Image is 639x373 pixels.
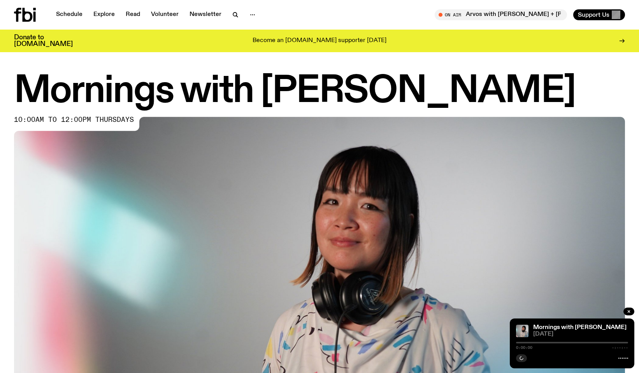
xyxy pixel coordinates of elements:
[533,331,628,337] span: [DATE]
[516,346,532,350] span: 0:00:00
[51,9,87,20] a: Schedule
[435,9,567,20] button: On AirArvos with [PERSON_NAME] + [PERSON_NAME]
[612,346,628,350] span: -:--:--
[516,325,528,337] img: Kana Frazer is smiling at the camera with her head tilted slightly to her left. She wears big bla...
[253,37,386,44] p: Become an [DOMAIN_NAME] supporter [DATE]
[573,9,625,20] button: Support Us
[578,11,609,18] span: Support Us
[533,324,627,331] a: Mornings with [PERSON_NAME]
[14,74,625,109] h1: Mornings with [PERSON_NAME]
[14,34,73,48] h3: Donate to [DOMAIN_NAME]
[146,9,183,20] a: Volunteer
[121,9,145,20] a: Read
[185,9,226,20] a: Newsletter
[89,9,119,20] a: Explore
[14,117,134,123] span: 10:00am to 12:00pm thursdays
